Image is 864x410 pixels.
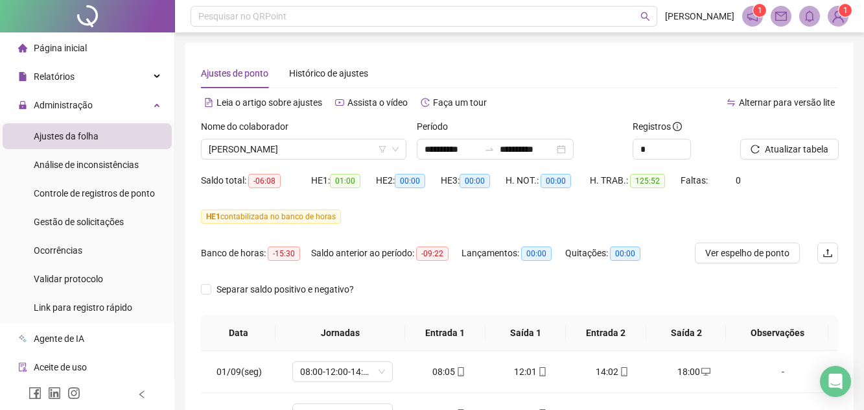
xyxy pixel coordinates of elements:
[34,188,155,199] span: Controle de registros de ponto
[705,246,789,260] span: Ver espelho de ponto
[630,174,665,188] span: 125:52
[419,365,480,379] div: 08:05
[751,145,760,154] span: reload
[747,10,758,22] span: notification
[137,390,146,399] span: left
[201,173,311,188] div: Saldo total:
[460,174,490,188] span: 00:00
[29,387,41,400] span: facebook
[204,98,213,107] span: file-text
[379,145,386,153] span: filter
[216,97,322,108] span: Leia o artigo sobre ajustes
[823,248,833,258] span: upload
[740,139,839,160] button: Atualizar tabela
[775,10,787,22] span: mail
[268,247,300,261] span: -15:30
[201,119,297,134] label: Nome do colaborador
[665,9,734,23] span: [PERSON_NAME]
[727,98,736,107] span: swap
[34,245,82,256] span: Ocorrências
[34,333,84,344] span: Agente de IA
[565,246,656,261] div: Quitações:
[311,173,376,188] div: HE 1:
[736,326,818,340] span: Observações
[581,365,642,379] div: 14:02
[275,315,404,351] th: Jornadas
[34,274,103,284] span: Validar protocolo
[300,362,385,381] span: 08:00-12:00-14:00-18:00
[804,10,815,22] span: bell
[828,6,848,26] img: 88845
[421,98,430,107] span: history
[347,97,408,108] span: Assista o vídeo
[633,119,682,134] span: Registros
[485,315,566,351] th: Saída 1
[681,175,710,186] span: Faltas:
[640,12,650,21] span: search
[673,122,682,131] span: info-circle
[541,174,571,188] span: 00:00
[700,367,710,376] span: desktop
[18,72,27,81] span: file
[765,142,828,156] span: Atualizar tabela
[521,247,552,261] span: 00:00
[335,98,344,107] span: youtube
[18,43,27,53] span: home
[663,365,724,379] div: 18:00
[506,173,590,188] div: H. NOT.:
[34,71,75,82] span: Relatórios
[745,365,821,379] div: -
[376,173,441,188] div: HE 2:
[695,243,800,263] button: Ver espelho de ponto
[618,367,629,376] span: mobile
[753,4,766,17] sup: 1
[590,173,681,188] div: H. TRAB.:
[484,144,495,154] span: swap-right
[417,119,456,134] label: Período
[34,362,87,372] span: Aceite de uso
[206,212,220,221] span: HE 1
[216,367,262,377] span: 01/09(seg)
[34,100,93,110] span: Administração
[484,144,495,154] span: to
[441,173,506,188] div: HE 3:
[311,246,461,261] div: Saldo anterior ao período:
[48,387,61,400] span: linkedin
[391,145,399,153] span: down
[566,315,646,351] th: Entrada 2
[500,365,561,379] div: 12:01
[18,363,27,372] span: audit
[455,367,465,376] span: mobile
[201,210,341,224] span: contabilizada no banco de horas
[201,315,275,351] th: Data
[34,217,124,227] span: Gestão de solicitações
[537,367,547,376] span: mobile
[330,174,360,188] span: 01:00
[843,6,848,15] span: 1
[820,366,851,397] div: Open Intercom Messenger
[289,68,368,78] span: Histórico de ajustes
[839,4,852,17] sup: Atualize o seu contato no menu Meus Dados
[34,160,139,170] span: Análise de inconsistências
[209,139,399,159] span: LUIZ HENRIQUE CARDOSO DOS SANTOS
[405,315,485,351] th: Entrada 1
[34,131,99,141] span: Ajustes da folha
[610,247,640,261] span: 00:00
[739,97,835,108] span: Alternar para versão lite
[67,387,80,400] span: instagram
[736,175,741,186] span: 0
[395,174,425,188] span: 00:00
[758,6,762,15] span: 1
[34,302,132,313] span: Link para registro rápido
[433,97,487,108] span: Faça um tour
[248,174,281,188] span: -06:08
[726,315,828,351] th: Observações
[211,282,359,296] span: Separar saldo positivo e negativo?
[34,43,87,53] span: Página inicial
[461,246,565,261] div: Lançamentos:
[201,68,268,78] span: Ajustes de ponto
[646,315,727,351] th: Saída 2
[416,247,449,261] span: -09:22
[201,246,311,261] div: Banco de horas:
[18,101,27,110] span: lock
